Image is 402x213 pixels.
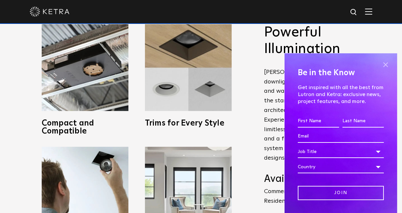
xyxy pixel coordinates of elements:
[342,115,384,128] input: Last Name
[30,7,69,17] img: ketra-logo-2019-white
[264,24,367,58] h2: Powerful Illumination
[298,145,384,158] div: Job Title
[365,8,372,15] img: Hamburger%20Nav.svg
[145,24,232,111] img: trims-for-every-style
[298,130,384,143] input: Email
[298,67,384,79] h4: Be in the Know
[42,119,128,135] h3: Compact and Compatible
[298,84,384,105] p: Get inspired with all the best from Lutron and Ketra: exclusive news, project features, and more.
[264,187,367,206] p: Commercial Residential
[298,115,339,128] input: First Name
[264,173,367,186] h4: Availability
[42,24,128,111] img: compact-and-copatible
[264,68,367,163] p: [PERSON_NAME]’s recessed downlight offers fixed, adjustable, and wall-wash options that elevate t...
[350,8,358,17] img: search icon
[145,119,232,127] h3: Trims for Every Style
[298,161,384,173] div: Country
[298,186,384,200] input: Join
